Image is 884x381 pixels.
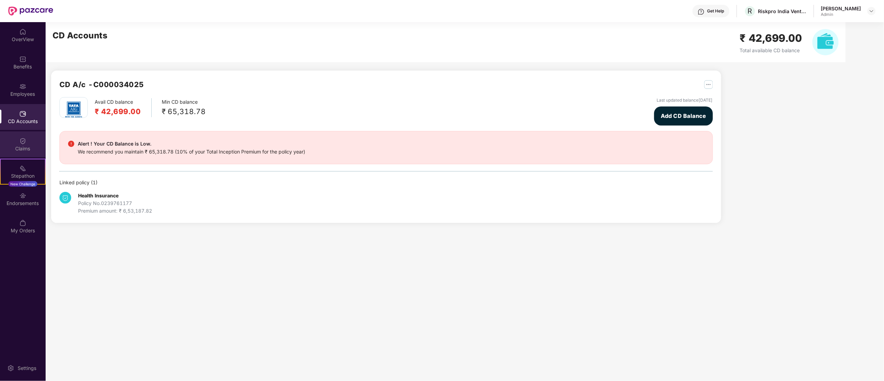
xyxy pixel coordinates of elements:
h2: ₹ 42,699.00 [740,30,802,46]
img: svg+xml;base64,PHN2ZyBpZD0iTXlfT3JkZXJzIiBkYXRhLW5hbWU9Ik15IE9yZGVycyIgeG1sbnM9Imh0dHA6Ly93d3cudz... [19,220,26,226]
img: svg+xml;base64,PHN2ZyBpZD0iRGFuZ2VyX2FsZXJ0IiBkYXRhLW5hbWU9IkRhbmdlciBhbGVydCIgeG1sbnM9Imh0dHA6Ly... [68,141,74,147]
div: Linked policy ( 1 ) [59,179,713,186]
div: [PERSON_NAME] [821,5,861,12]
img: svg+xml;base64,PHN2ZyB4bWxucz0iaHR0cDovL3d3dy53My5vcmcvMjAwMC9zdmciIHdpZHRoPSIzNCIgaGVpZ2h0PSIzNC... [59,192,71,204]
div: Get Help [707,8,724,14]
img: svg+xml;base64,PHN2ZyBpZD0iRW1wbG95ZWVzIiB4bWxucz0iaHR0cDovL3d3dy53My5vcmcvMjAwMC9zdmciIHdpZHRoPS... [19,83,26,90]
div: Admin [821,12,861,17]
img: svg+xml;base64,PHN2ZyBpZD0iRHJvcGRvd24tMzJ4MzIiIHhtbG5zPSJodHRwOi8vd3d3LnczLm9yZy8yMDAwL3N2ZyIgd2... [869,8,874,14]
img: svg+xml;base64,PHN2ZyBpZD0iQmVuZWZpdHMiIHhtbG5zPSJodHRwOi8vd3d3LnczLm9yZy8yMDAwL3N2ZyIgd2lkdGg9Ij... [19,56,26,63]
img: svg+xml;base64,PHN2ZyBpZD0iQ2xhaW0iIHhtbG5zPSJodHRwOi8vd3d3LnczLm9yZy8yMDAwL3N2ZyIgd2lkdGg9IjIwIi... [19,138,26,145]
div: New Challenge [8,181,37,187]
h2: CD A/c - C000034025 [59,79,144,90]
h2: CD Accounts [53,29,108,42]
button: Add CD Balance [654,106,713,126]
div: Avail CD balance [95,98,152,117]
div: Settings [16,365,38,372]
span: Total available CD balance [740,47,800,53]
img: tatag.png [62,97,86,122]
div: Policy No. 0239761177 [78,199,152,207]
img: svg+xml;base64,PHN2ZyBpZD0iQ0RfQWNjb3VudHMiIGRhdGEtbmFtZT0iQ0QgQWNjb3VudHMiIHhtbG5zPSJodHRwOi8vd3... [19,110,26,117]
span: Add CD Balance [661,112,706,120]
div: We recommend you maintain ₹ 65,318.78 (10% of your Total Inception Premium for the policy year) [78,148,305,156]
img: svg+xml;base64,PHN2ZyBpZD0iU2V0dGluZy0yMHgyMCIgeG1sbnM9Imh0dHA6Ly93d3cudzMub3JnLzIwMDAvc3ZnIiB3aW... [7,365,14,372]
img: svg+xml;base64,PHN2ZyB4bWxucz0iaHR0cDovL3d3dy53My5vcmcvMjAwMC9zdmciIHdpZHRoPSIyMSIgaGVpZ2h0PSIyMC... [19,165,26,172]
b: Health Insurance [78,193,119,198]
img: svg+xml;base64,PHN2ZyB4bWxucz0iaHR0cDovL3d3dy53My5vcmcvMjAwMC9zdmciIHdpZHRoPSIyNSIgaGVpZ2h0PSIyNS... [704,80,713,89]
img: svg+xml;base64,PHN2ZyBpZD0iRW5kb3JzZW1lbnRzIiB4bWxucz0iaHR0cDovL3d3dy53My5vcmcvMjAwMC9zdmciIHdpZH... [19,192,26,199]
img: New Pazcare Logo [8,7,53,16]
div: Stepathon [1,173,45,179]
div: Premium amount: ₹ 6,53,187.82 [78,207,152,215]
h2: ₹ 42,699.00 [95,106,141,117]
div: Last updated balance [DATE] [657,97,713,104]
div: Alert ! Your CD Balance is Low. [78,140,305,148]
span: R [748,7,752,15]
img: svg+xml;base64,PHN2ZyBpZD0iSGVscC0zMngzMiIgeG1sbnM9Imh0dHA6Ly93d3cudzMub3JnLzIwMDAvc3ZnIiB3aWR0aD... [698,8,705,15]
img: svg+xml;base64,PHN2ZyB4bWxucz0iaHR0cDovL3d3dy53My5vcmcvMjAwMC9zdmciIHhtbG5zOnhsaW5rPSJodHRwOi8vd3... [812,29,839,55]
div: Min CD balance [162,98,206,117]
div: ₹ 65,318.78 [162,106,206,117]
img: svg+xml;base64,PHN2ZyBpZD0iSG9tZSIgeG1sbnM9Imh0dHA6Ly93d3cudzMub3JnLzIwMDAvc3ZnIiB3aWR0aD0iMjAiIG... [19,28,26,35]
div: Riskpro India Ventures Private Limited [758,8,807,15]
